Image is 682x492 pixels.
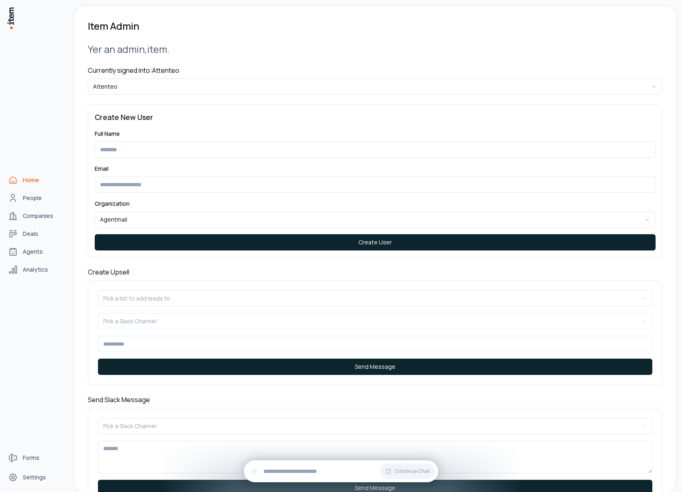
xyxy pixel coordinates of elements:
[95,234,656,250] button: Create User
[95,130,120,137] label: Full Name
[95,165,109,172] label: Email
[88,42,662,56] h2: Yer an admin, item .
[7,7,15,30] img: Item Brain Logo
[5,261,67,278] a: Analytics
[88,267,662,277] h4: Create Upsell
[5,172,67,188] a: Home
[88,65,662,75] h4: Currently signed into: Attenteo
[23,454,39,462] span: Forms
[5,190,67,206] a: People
[244,460,438,482] div: Continue Chat
[23,212,53,220] span: Companies
[5,469,67,485] a: Settings
[88,20,139,33] h1: Item Admin
[5,244,67,260] a: Agents
[5,208,67,224] a: Companies
[5,450,67,466] a: Forms
[98,359,652,375] button: Send Message
[5,226,67,242] a: Deals
[23,230,38,238] span: Deals
[88,395,662,405] h4: Send Slack Message
[395,468,430,475] span: Continue Chat
[23,194,42,202] span: People
[95,200,130,207] label: Organization
[23,248,43,256] span: Agents
[380,464,435,479] button: Continue Chat
[23,176,39,184] span: Home
[95,111,656,123] h3: Create New User
[23,266,48,274] span: Analytics
[23,473,46,481] span: Settings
